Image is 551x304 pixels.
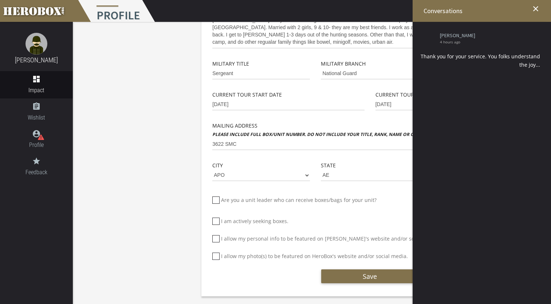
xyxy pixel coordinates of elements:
li: [PERSON_NAME] 4 hours ago Thank you for your service. You folks understand the joy... [418,27,542,74]
span: 4 hours ago [440,40,535,44]
i: close [531,4,540,13]
input: MM-DD-YYYY [375,99,527,110]
label: Military Branch [321,59,366,68]
div: Thank you for your service. You folks understand the joy... [420,52,540,69]
span: Save [363,272,377,281]
button: Save [321,269,419,283]
label: Military Title [212,59,249,68]
a: [PERSON_NAME] [440,33,535,38]
b: Please include full box/unit number. Do not include your title, rank, name or or base/vessel name... [212,131,511,137]
label: I am actively seeking boxes. [212,217,288,225]
label: I allow my photo(s) to be featured on HeroBox's website and/or social media. [212,252,408,260]
label: Mailing Address [212,121,511,139]
a: [PERSON_NAME] [15,56,58,64]
label: Current Tour Start Date [212,90,282,99]
i: dashboard [32,75,41,83]
span: Conversations [424,7,463,15]
img: male.jpg [25,33,47,55]
label: City [212,161,223,169]
label: Are you a unit leader who can receive boxes/bags for your unit? [212,196,377,204]
label: State [321,161,336,169]
input: MM-DD-YYYY [212,99,364,110]
label: I allow my personal info to be featured on [PERSON_NAME]'s website and/or social media. [212,234,441,243]
label: Current Tour End Date [375,90,440,99]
